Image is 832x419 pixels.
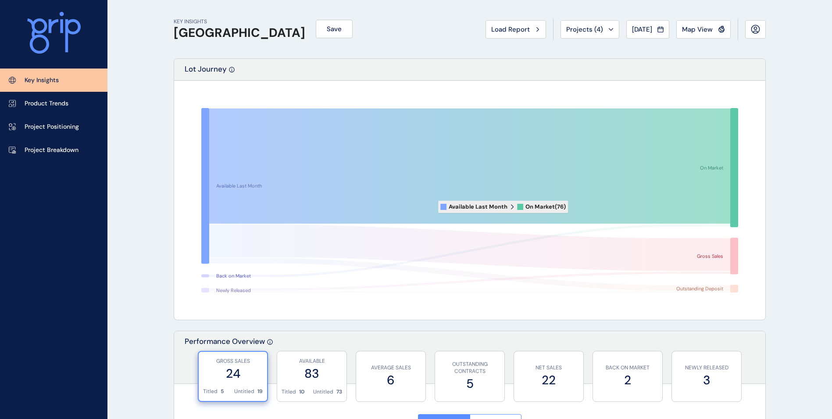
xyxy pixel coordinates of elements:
[518,372,579,389] label: 22
[234,388,254,395] p: Untitled
[25,99,68,108] p: Product Trends
[185,336,265,383] p: Performance Overview
[676,20,731,39] button: Map View
[626,20,669,39] button: [DATE]
[632,25,652,34] span: [DATE]
[682,25,713,34] span: Map View
[676,372,737,389] label: 3
[25,76,59,85] p: Key Insights
[257,388,263,395] p: 19
[203,388,218,395] p: Titled
[282,388,296,396] p: Titled
[566,25,603,34] span: Projects ( 4 )
[185,64,227,80] p: Lot Journey
[336,388,342,396] p: 73
[221,388,224,395] p: 5
[203,365,263,382] label: 24
[316,20,353,38] button: Save
[597,364,658,372] p: BACK ON MARKET
[676,364,737,372] p: NEWLY RELEASED
[313,388,333,396] p: Untitled
[25,146,79,155] p: Project Breakdown
[203,358,263,365] p: GROSS SALES
[361,372,421,389] label: 6
[25,123,79,131] p: Project Positioning
[518,364,579,372] p: NET SALES
[439,375,500,392] label: 5
[174,25,305,40] h1: [GEOGRAPHIC_DATA]
[174,18,305,25] p: KEY INSIGHTS
[282,358,342,365] p: AVAILABLE
[361,364,421,372] p: AVERAGE SALES
[491,25,530,34] span: Load Report
[561,20,619,39] button: Projects (4)
[486,20,546,39] button: Load Report
[439,361,500,376] p: OUTSTANDING CONTRACTS
[282,365,342,382] label: 83
[597,372,658,389] label: 2
[299,388,304,396] p: 10
[327,25,342,33] span: Save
